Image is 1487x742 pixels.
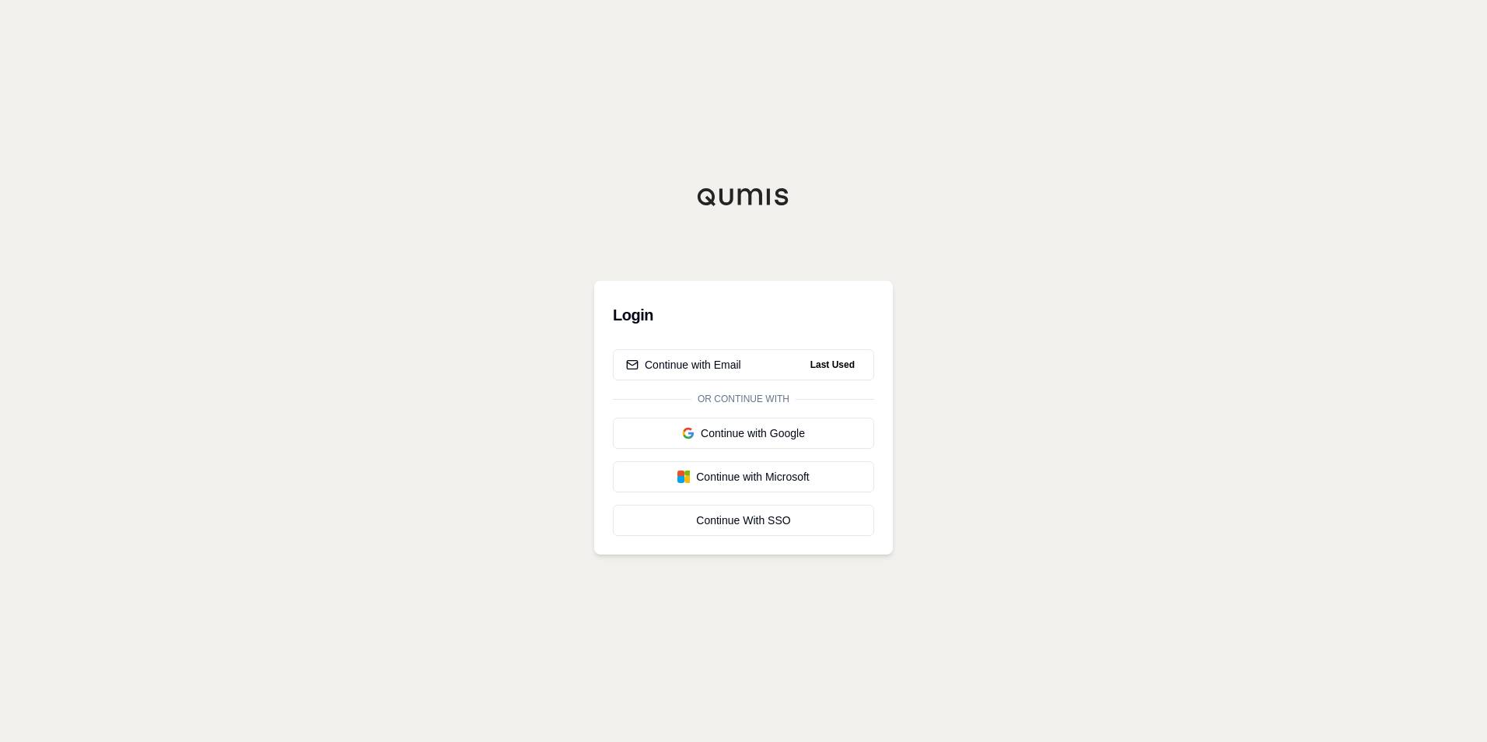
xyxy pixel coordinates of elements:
a: Continue With SSO [613,505,874,536]
button: Continue with EmailLast Used [613,349,874,380]
img: Qumis [697,187,790,206]
button: Continue with Microsoft [613,461,874,492]
div: Continue with Microsoft [626,469,861,485]
h3: Login [613,299,874,331]
span: Or continue with [691,393,796,405]
div: Continue with Email [626,357,741,373]
div: Continue with Google [626,425,861,441]
span: Last Used [804,355,861,374]
button: Continue with Google [613,418,874,449]
div: Continue With SSO [626,513,861,528]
